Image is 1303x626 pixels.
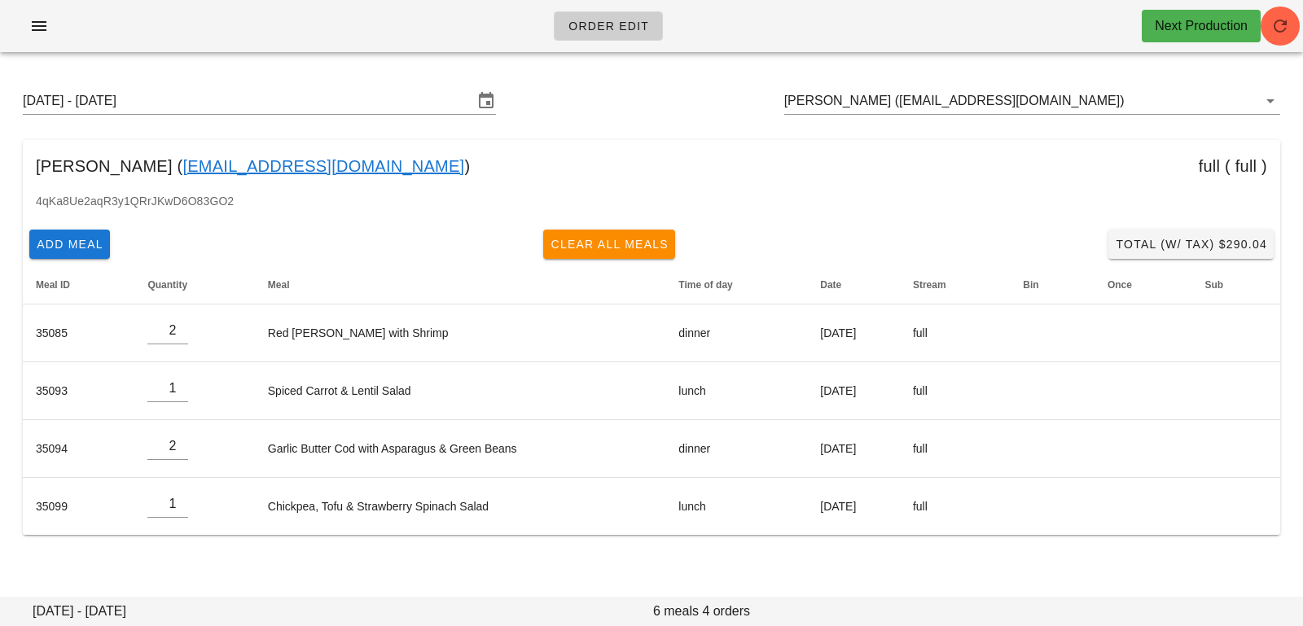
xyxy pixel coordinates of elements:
span: Order Edit [568,20,649,33]
th: Once: Not sorted. Activate to sort ascending. [1095,265,1192,304]
td: Garlic Butter Cod with Asparagus & Green Beans [255,420,666,478]
button: Total (w/ Tax) $290.04 [1108,230,1274,259]
td: [DATE] [807,420,900,478]
th: Sub: Not sorted. Activate to sort ascending. [1191,265,1280,304]
th: Time of day: Not sorted. Activate to sort ascending. [665,265,807,304]
th: Bin: Not sorted. Activate to sort ascending. [1010,265,1095,304]
span: Sub [1204,279,1223,291]
span: Bin [1023,279,1038,291]
th: Meal: Not sorted. Activate to sort ascending. [255,265,666,304]
div: Next Production [1155,16,1248,36]
th: Date: Not sorted. Activate to sort ascending. [807,265,900,304]
td: lunch [665,362,807,420]
td: full [900,362,1010,420]
td: full [900,420,1010,478]
td: dinner [665,304,807,362]
a: Order Edit [554,11,663,41]
td: full [900,478,1010,535]
th: Stream: Not sorted. Activate to sort ascending. [900,265,1010,304]
td: 35099 [23,478,134,535]
span: Clear All Meals [550,238,669,251]
td: 35093 [23,362,134,420]
div: [PERSON_NAME] ( ) full ( full ) [23,140,1280,192]
span: Meal ID [36,279,70,291]
td: 35094 [23,420,134,478]
span: Add Meal [36,238,103,251]
td: dinner [665,420,807,478]
td: Red [PERSON_NAME] with Shrimp [255,304,666,362]
a: [EMAIL_ADDRESS][DOMAIN_NAME] [182,153,464,179]
td: lunch [665,478,807,535]
span: Quantity [147,279,187,291]
span: Once [1108,279,1132,291]
div: 4qKa8Ue2aqR3y1QRrJKwD6O83GO2 [23,192,1280,223]
td: [DATE] [807,478,900,535]
span: Stream [913,279,946,291]
td: full [900,304,1010,362]
button: Clear All Meals [543,230,675,259]
td: [DATE] [807,304,900,362]
td: Chickpea, Tofu & Strawberry Spinach Salad [255,478,666,535]
th: Quantity: Not sorted. Activate to sort ascending. [134,265,254,304]
td: 35085 [23,304,134,362]
span: Date [820,279,841,291]
td: [DATE] [807,362,900,420]
span: Total (w/ Tax) $290.04 [1115,238,1267,251]
button: Add Meal [29,230,110,259]
span: Meal [268,279,290,291]
span: Time of day [678,279,732,291]
th: Meal ID: Not sorted. Activate to sort ascending. [23,265,134,304]
td: Spiced Carrot & Lentil Salad [255,362,666,420]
